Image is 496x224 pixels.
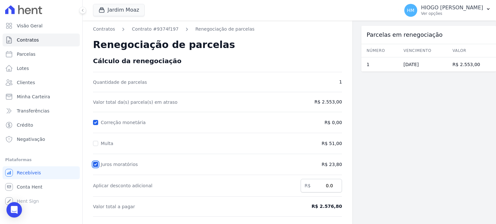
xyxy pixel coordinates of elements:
div: Parcelas em renegociação [361,26,496,44]
span: 1 [284,79,342,85]
span: Renegociação de parcelas [93,39,235,50]
p: HIOGO [PERSON_NAME] [421,5,483,11]
span: Valor total da(s) parcela(s) em atraso [93,99,278,105]
p: Ver opções [421,11,483,16]
div: Plataformas [5,156,77,164]
a: Lotes [3,62,80,75]
a: Renegociação de parcelas [195,26,254,33]
a: Visão Geral [3,19,80,32]
span: Parcelas [17,51,36,57]
label: Aplicar desconto adicional [93,182,294,189]
span: R$ 2.553,00 [284,99,342,105]
span: Recebíveis [17,170,41,176]
th: Valor [447,44,496,57]
a: Recebíveis [3,166,80,179]
a: Parcelas [3,48,80,61]
td: [DATE] [398,57,447,72]
span: Quantidade de parcelas [93,79,278,85]
button: Jardim Moaz [93,4,145,16]
a: Contratos [93,26,115,33]
a: Negativação [3,133,80,146]
span: Crédito [17,122,33,128]
span: R$ 51,00 [284,140,342,147]
th: Vencimento [398,44,447,57]
a: Transferências [3,104,80,117]
span: Valor total a pagar [93,203,278,210]
span: Visão Geral [17,23,43,29]
span: Clientes [17,79,35,86]
label: Correção monetária [101,120,148,125]
a: Contrato #9374f197 [132,26,179,33]
span: R$ 2.576,80 [284,203,342,210]
span: Minha Carteira [17,93,50,100]
span: Cálculo da renegociação [93,57,181,65]
span: Negativação [17,136,45,142]
span: HM [407,8,414,13]
span: Transferências [17,108,49,114]
a: Clientes [3,76,80,89]
span: Lotes [17,65,29,72]
span: R$ 0,00 [325,119,342,126]
a: Minha Carteira [3,90,80,103]
a: Conta Hent [3,180,80,193]
a: Crédito [3,119,80,131]
td: R$ 2.553,00 [447,57,496,72]
span: Contratos [17,37,39,43]
a: Contratos [3,34,80,46]
span: Conta Hent [17,184,42,190]
nav: Breadcrumb [93,26,342,33]
span: R$ 23,80 [284,161,342,168]
th: Número [361,44,398,57]
label: Multa [101,141,116,146]
button: HM HIOGO [PERSON_NAME] Ver opções [399,1,496,19]
div: Open Intercom Messenger [6,202,22,218]
label: Juros moratórios [101,162,140,167]
td: 1 [361,57,398,72]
